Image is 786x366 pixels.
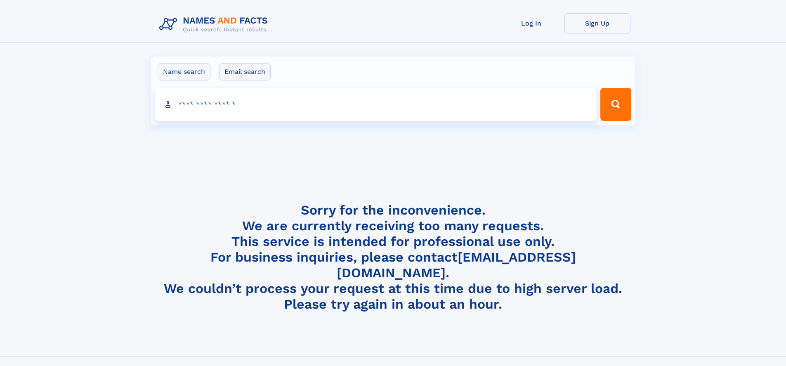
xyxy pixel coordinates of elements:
[156,13,275,35] img: Logo Names and Facts
[600,88,631,121] button: Search Button
[337,249,576,281] a: [EMAIL_ADDRESS][DOMAIN_NAME]
[498,13,564,33] a: Log In
[219,63,271,80] label: Email search
[158,63,210,80] label: Name search
[156,202,630,312] h4: Sorry for the inconvenience. We are currently receiving too many requests. This service is intend...
[155,88,597,121] input: search input
[564,13,630,33] a: Sign Up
